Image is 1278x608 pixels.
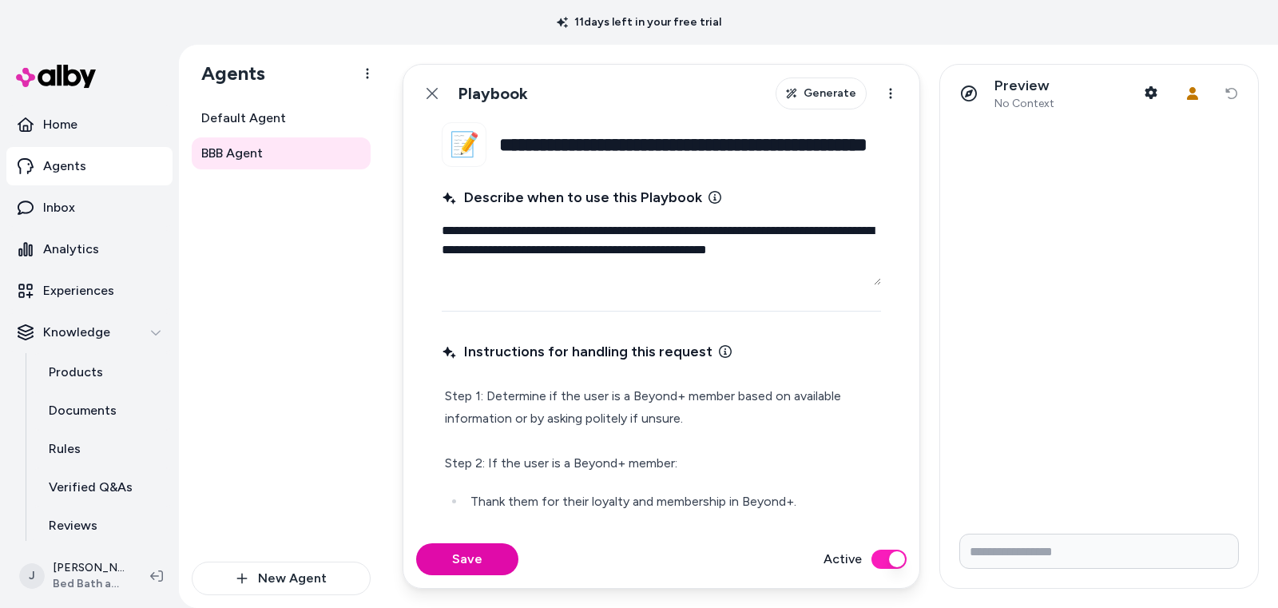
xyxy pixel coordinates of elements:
[824,550,862,569] label: Active
[201,109,286,128] span: Default Agent
[445,385,878,475] p: Step 1: Determine if the user is a Beyond+ member based on available information or by asking pol...
[442,186,702,209] span: Describe when to use this Playbook
[33,468,173,507] a: Verified Q&As
[442,122,486,167] button: 📝
[6,189,173,227] a: Inbox
[416,543,518,575] button: Save
[49,363,103,382] p: Products
[192,562,371,595] button: New Agent
[776,77,867,109] button: Generate
[33,353,173,391] a: Products
[189,62,265,85] h1: Agents
[43,281,114,300] p: Experiences
[43,240,99,259] p: Analytics
[804,85,856,101] span: Generate
[470,491,878,513] p: Thank them for their loyalty and membership in Beyond+.
[49,478,133,497] p: Verified Q&As
[43,323,110,342] p: Knowledge
[192,137,371,169] a: BBB Agent
[6,313,173,352] button: Knowledge
[547,14,731,30] p: 11 days left in your free trial
[442,340,712,363] span: Instructions for handling this request
[33,430,173,468] a: Rules
[201,144,263,163] span: BBB Agent
[53,560,125,576] p: [PERSON_NAME]
[49,439,81,459] p: Rules
[10,550,137,602] button: J[PERSON_NAME]Bed Bath and Beyond
[994,77,1054,95] p: Preview
[6,230,173,268] a: Analytics
[19,563,45,589] span: J
[43,115,77,134] p: Home
[53,576,125,592] span: Bed Bath and Beyond
[43,198,75,217] p: Inbox
[192,102,371,134] a: Default Agent
[6,272,173,310] a: Experiences
[33,391,173,430] a: Documents
[49,516,97,535] p: Reviews
[6,105,173,144] a: Home
[16,65,96,88] img: alby Logo
[994,97,1054,111] span: No Context
[959,534,1239,569] input: Write your prompt here
[33,507,173,545] a: Reviews
[458,84,528,104] h1: Playbook
[43,157,86,176] p: Agents
[6,147,173,185] a: Agents
[49,401,117,420] p: Documents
